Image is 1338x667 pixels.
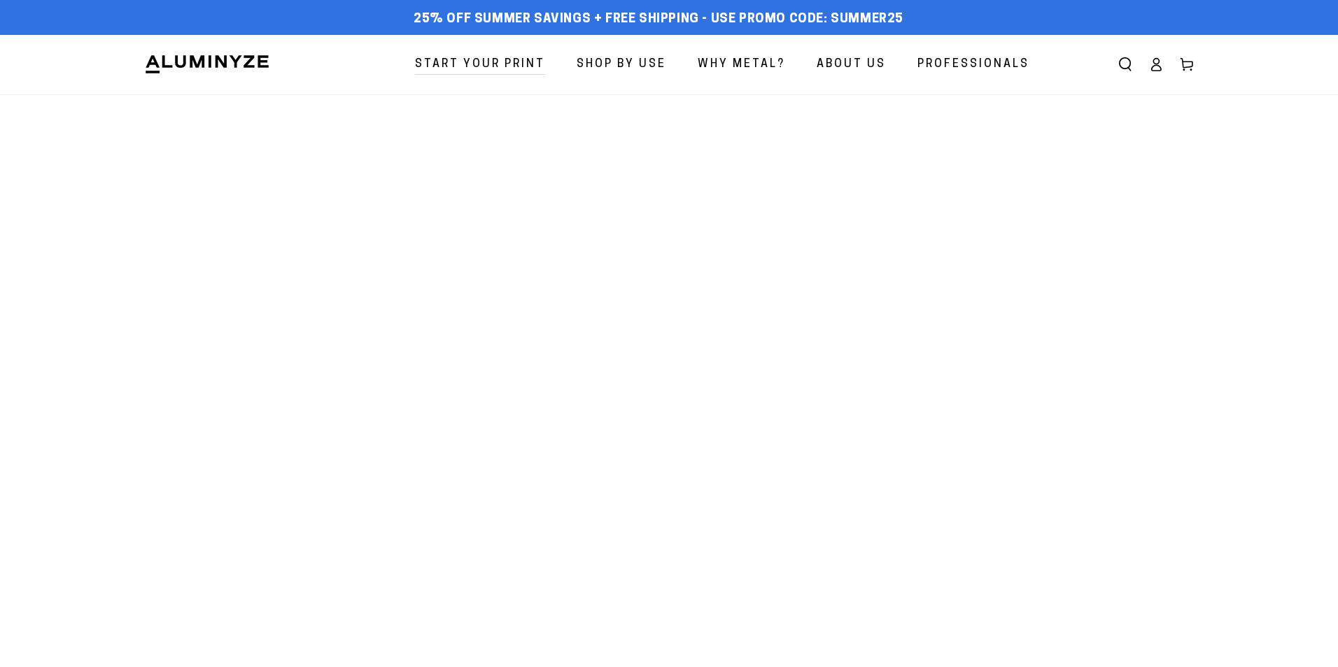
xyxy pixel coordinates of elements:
[907,46,1040,83] a: Professionals
[698,55,785,75] span: Why Metal?
[415,55,545,75] span: Start Your Print
[917,55,1029,75] span: Professionals
[806,46,896,83] a: About Us
[414,12,903,27] span: 25% off Summer Savings + Free Shipping - Use Promo Code: SUMMER25
[566,46,677,83] a: Shop By Use
[1110,49,1141,80] summary: Search our site
[144,54,270,75] img: Aluminyze
[817,55,886,75] span: About Us
[404,46,556,83] a: Start Your Print
[687,46,796,83] a: Why Metal?
[577,55,666,75] span: Shop By Use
